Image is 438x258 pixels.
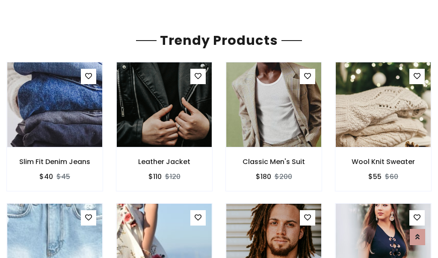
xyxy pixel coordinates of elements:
h6: $180 [256,173,271,181]
h6: $40 [39,173,53,181]
h6: Wool Knit Sweater [335,158,431,166]
span: Trendy Products [157,31,281,50]
del: $60 [385,172,398,182]
del: $120 [165,172,181,182]
h6: Slim Fit Denim Jeans [7,158,103,166]
h6: Leather Jacket [116,158,212,166]
h6: $55 [368,173,382,181]
h6: Classic Men's Suit [226,158,322,166]
h6: $110 [148,173,162,181]
del: $200 [275,172,292,182]
del: $45 [56,172,70,182]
